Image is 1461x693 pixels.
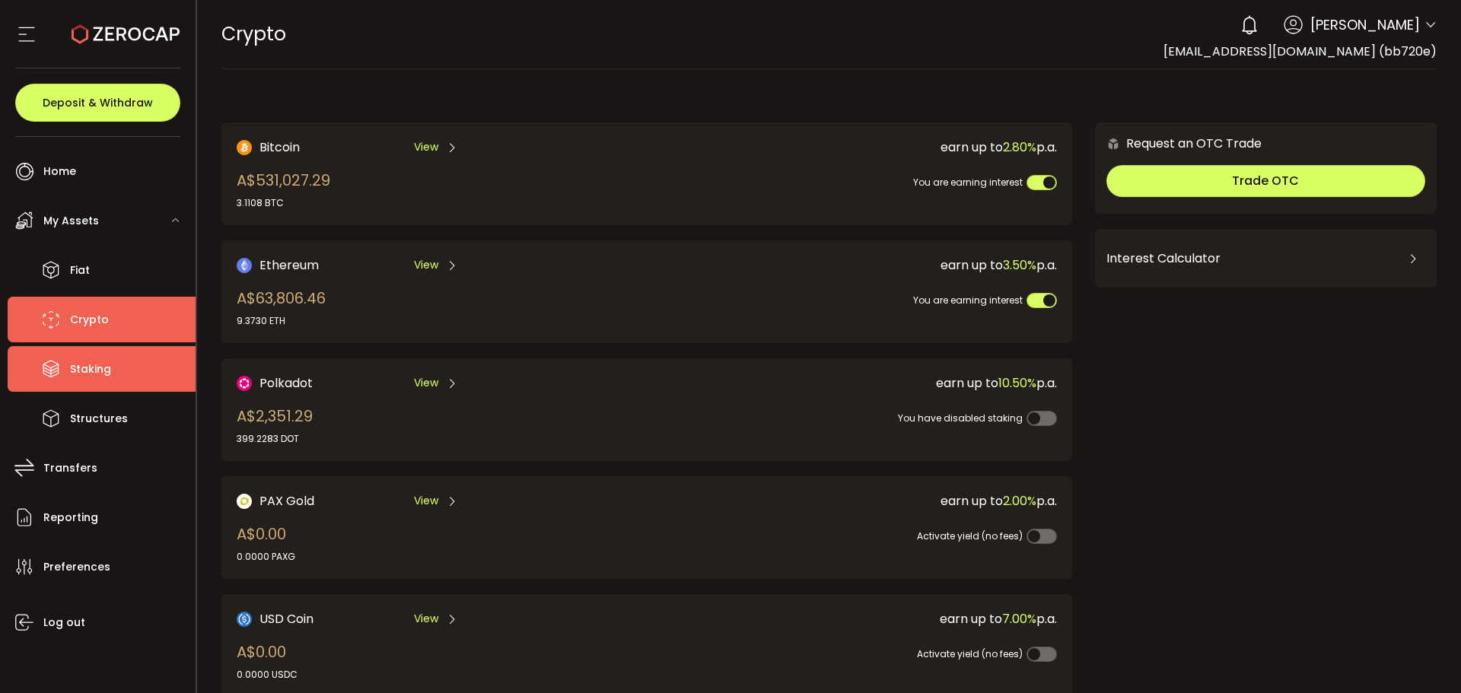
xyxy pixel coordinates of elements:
span: 7.00% [1002,610,1036,628]
div: A$63,806.46 [237,287,326,328]
div: 9.3730 ETH [237,314,326,328]
span: View [414,611,438,627]
div: earn up to p.a. [636,491,1057,510]
span: [EMAIL_ADDRESS][DOMAIN_NAME] (bb720e) [1163,43,1437,60]
span: Transfers [43,457,97,479]
button: Trade OTC [1106,165,1425,197]
span: Deposit & Withdraw [43,97,153,108]
div: earn up to p.a. [636,256,1057,275]
span: You are earning interest [913,176,1023,189]
div: earn up to p.a. [636,609,1057,628]
span: Trade OTC [1232,172,1299,189]
div: Request an OTC Trade [1095,134,1262,153]
span: Polkadot [259,374,313,393]
span: View [414,375,438,391]
div: 0.0000 PAXG [237,550,295,564]
div: 0.0000 USDC [237,668,298,682]
iframe: Chat Widget [1385,620,1461,693]
span: 3.50% [1003,256,1036,274]
span: 2.00% [1003,492,1036,510]
span: Reporting [43,507,98,529]
img: PAX Gold [237,494,252,509]
div: earn up to p.a. [636,138,1057,157]
img: Ethereum [237,258,252,273]
img: 6nGpN7MZ9FLuBP83NiajKbTRY4UzlzQtBKtCrLLspmCkSvCZHBKvY3NxgQaT5JnOQREvtQ257bXeeSTueZfAPizblJ+Fe8JwA... [1106,137,1120,151]
div: Interest Calculator [1106,240,1425,277]
span: Structures [70,408,128,430]
span: 2.80% [1003,138,1036,156]
div: A$0.00 [237,641,298,682]
span: Fiat [70,259,90,281]
span: My Assets [43,210,99,232]
img: DOT [237,376,252,391]
span: Ethereum [259,256,319,275]
div: A$2,351.29 [237,405,313,446]
button: Deposit & Withdraw [15,84,180,122]
span: Activate yield (no fees) [917,647,1023,660]
span: Crypto [70,309,109,331]
span: [PERSON_NAME] [1310,14,1420,35]
span: Preferences [43,556,110,578]
span: You have disabled staking [898,412,1023,424]
span: USD Coin [259,609,314,628]
span: Staking [70,358,111,380]
img: USD Coin [237,612,252,627]
div: 3.1108 BTC [237,196,330,210]
span: Crypto [221,21,286,47]
span: Home [43,161,76,183]
div: A$0.00 [237,523,295,564]
div: A$531,027.29 [237,169,330,210]
img: Bitcoin [237,140,252,155]
span: PAX Gold [259,491,314,510]
span: View [414,257,438,273]
span: Activate yield (no fees) [917,529,1023,542]
span: View [414,493,438,509]
span: Bitcoin [259,138,300,157]
span: View [414,139,438,155]
div: 399.2283 DOT [237,432,313,446]
div: earn up to p.a. [636,374,1057,393]
span: 10.50% [998,374,1036,392]
span: Log out [43,612,85,634]
span: You are earning interest [913,294,1023,307]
